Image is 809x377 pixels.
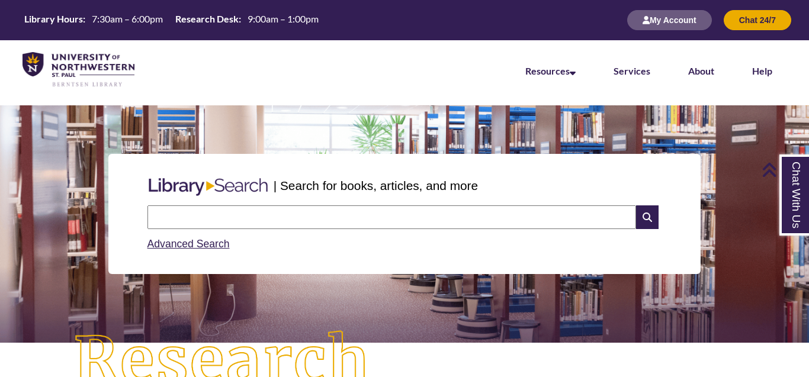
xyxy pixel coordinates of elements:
table: Hours Today [20,12,323,27]
img: UNWSP Library Logo [23,52,134,88]
button: Chat 24/7 [724,10,791,30]
a: About [688,65,714,76]
img: Libary Search [143,173,274,201]
span: 9:00am – 1:00pm [248,13,319,24]
span: 7:30am – 6:00pm [92,13,163,24]
th: Research Desk: [171,12,243,25]
a: Back to Top [762,162,806,178]
a: Services [614,65,650,76]
button: My Account [627,10,712,30]
a: My Account [627,15,712,25]
th: Library Hours: [20,12,87,25]
a: Help [752,65,772,76]
a: Resources [525,65,576,76]
a: Hours Today [20,12,323,28]
i: Search [636,205,659,229]
a: Chat 24/7 [724,15,791,25]
a: Advanced Search [147,238,230,250]
p: | Search for books, articles, and more [274,176,478,195]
